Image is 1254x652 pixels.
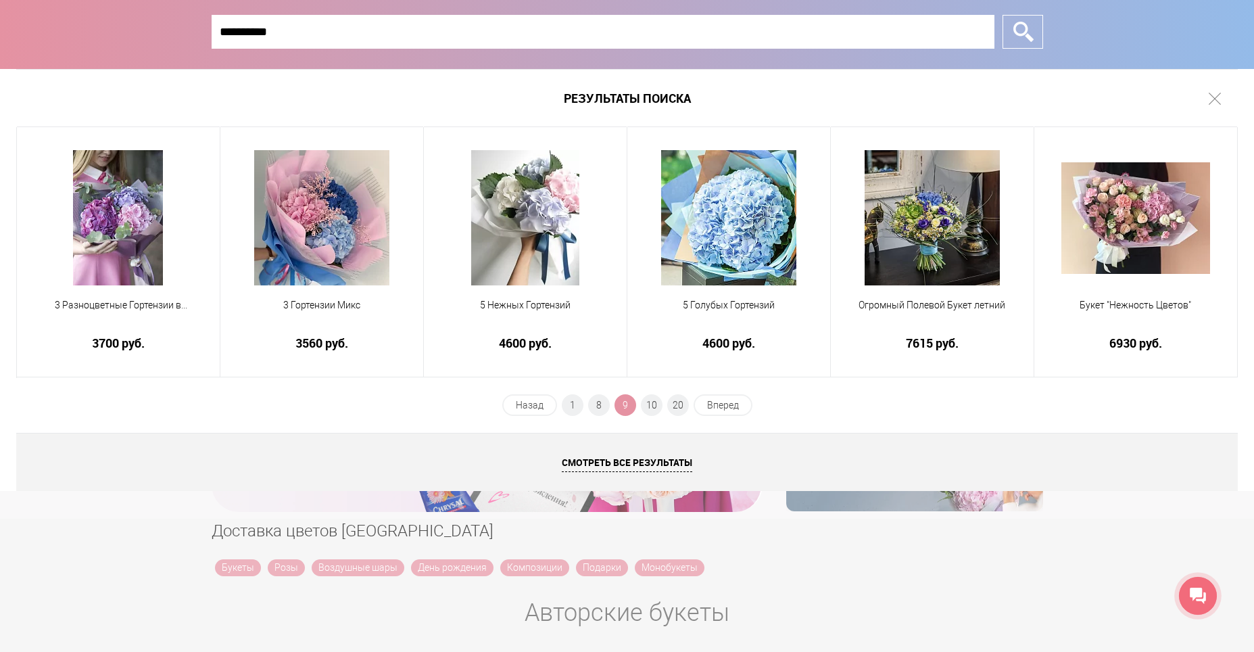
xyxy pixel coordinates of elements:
[16,69,1238,127] h1: Результаты поиска
[641,394,662,416] a: 10
[840,298,1025,328] a: Огромный Полевой Букет летний
[614,394,636,416] span: 9
[1043,298,1228,328] a: Букет "Нежность Цветов"
[16,433,1238,491] a: Смотреть все результаты
[502,394,557,416] a: Назад
[254,150,389,285] img: 3 Гортензии Микс
[26,298,211,312] span: 3 Разноцветные Гортензии в дизайнерской упаковке
[840,336,1025,350] a: 7615 руб.
[229,298,414,312] span: 3 Гортензии Микс
[1043,298,1228,312] span: Букет "Нежность Цветов"
[433,336,618,350] a: 4600 руб.
[667,394,689,416] a: 20
[229,336,414,350] a: 3560 руб.
[562,456,692,472] span: Смотреть все результаты
[26,336,211,350] a: 3700 руб.
[661,150,796,285] img: 5 Голубых Гортензий
[588,394,610,416] a: 8
[1043,336,1228,350] a: 6930 руб.
[865,150,1000,285] img: Огромный Полевой Букет летний
[471,150,579,285] img: 5 Нежных Гортензий
[433,298,618,328] a: 5 Нежных Гортензий
[840,298,1025,312] span: Огромный Полевой Букет летний
[1061,162,1210,274] img: Букет "Нежность Цветов"
[694,394,752,416] a: Вперед
[636,298,821,328] a: 5 Голубых Гортензий
[636,336,821,350] a: 4600 руб.
[229,298,414,328] a: 3 Гортензии Микс
[562,394,583,416] a: 1
[636,298,821,312] span: 5 Голубых Гортензий
[26,298,211,328] a: 3 Разноцветные Гортензии в дизайнерской упаковке
[73,150,163,285] img: 3 Разноцветные Гортензии в дизайнерской упаковке
[433,298,618,312] span: 5 Нежных Гортензий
